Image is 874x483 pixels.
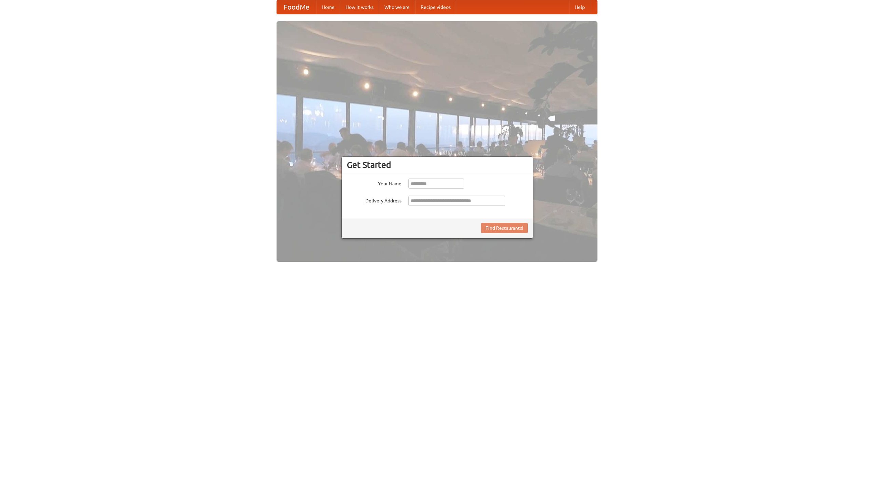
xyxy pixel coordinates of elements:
label: Delivery Address [347,196,401,204]
button: Find Restaurants! [481,223,528,233]
h3: Get Started [347,160,528,170]
a: Recipe videos [415,0,456,14]
a: How it works [340,0,379,14]
a: FoodMe [277,0,316,14]
a: Help [569,0,590,14]
a: Who we are [379,0,415,14]
a: Home [316,0,340,14]
label: Your Name [347,179,401,187]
